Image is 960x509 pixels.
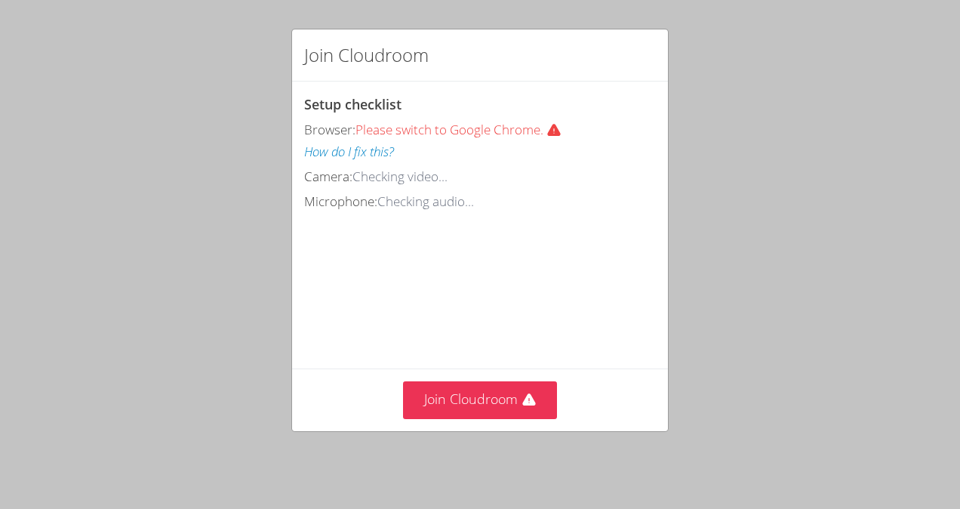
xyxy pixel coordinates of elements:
h2: Join Cloudroom [304,42,429,69]
span: Checking video... [352,168,448,185]
button: Join Cloudroom [403,381,558,418]
span: Camera: [304,168,352,185]
span: Browser: [304,121,355,138]
span: Microphone: [304,193,377,210]
span: Setup checklist [304,95,402,113]
span: Please switch to Google Chrome. [355,121,568,138]
span: Checking audio... [377,193,474,210]
button: How do I fix this? [304,141,394,163]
